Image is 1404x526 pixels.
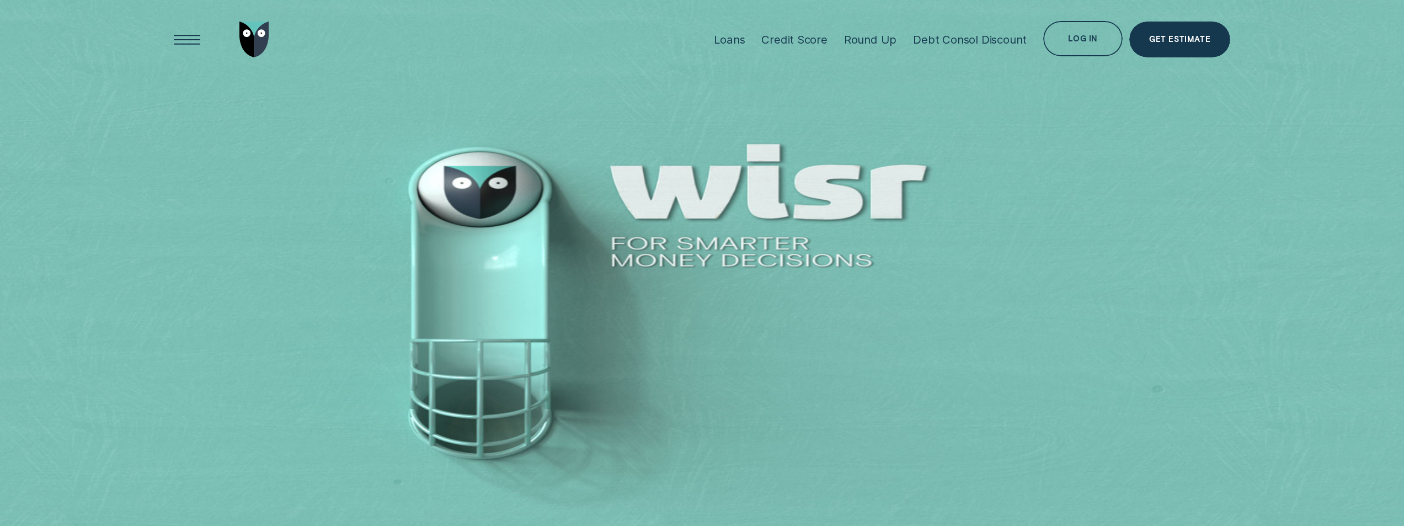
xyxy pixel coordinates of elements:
[1129,22,1230,57] a: Get Estimate
[761,33,828,46] div: Credit Score
[714,33,745,46] div: Loans
[913,33,1027,46] div: Debt Consol Discount
[169,22,205,57] button: Open Menu
[1043,21,1123,57] button: Log in
[239,22,269,57] img: Wisr
[844,33,896,46] div: Round Up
